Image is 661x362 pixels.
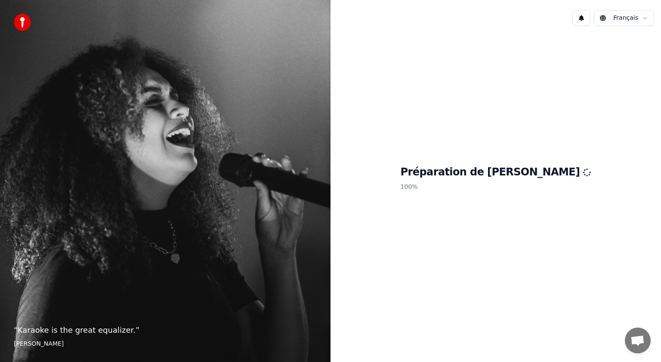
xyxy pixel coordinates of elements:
p: 100 % [401,179,591,195]
h1: Préparation de [PERSON_NAME] [401,166,591,179]
div: Ouvrir le chat [625,328,651,353]
footer: [PERSON_NAME] [14,340,317,348]
img: youka [14,14,31,31]
p: “ Karaoke is the great equalizer. ” [14,324,317,336]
